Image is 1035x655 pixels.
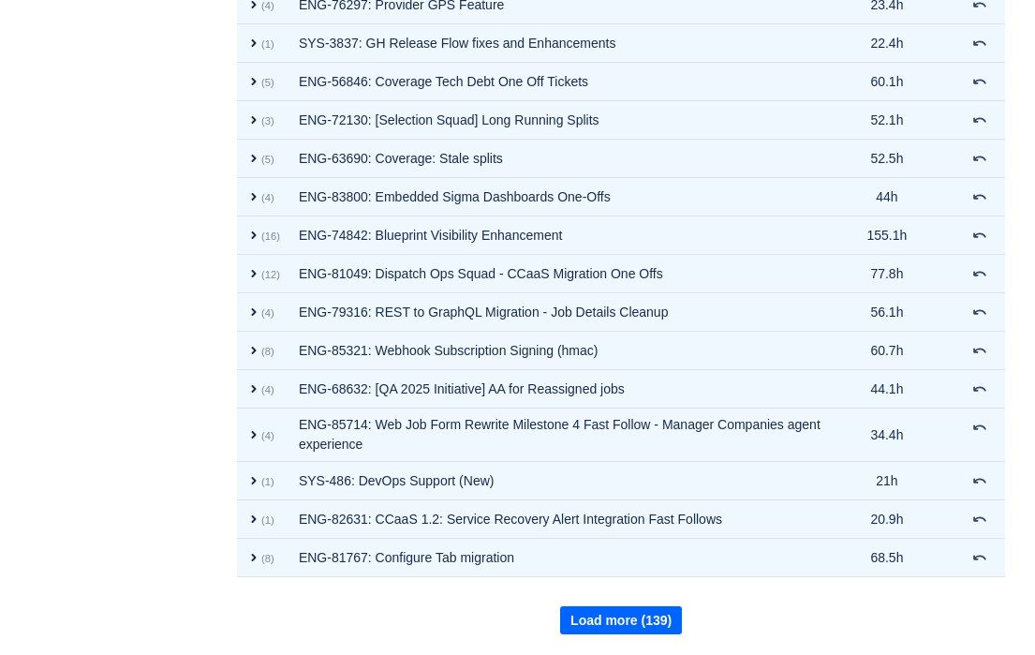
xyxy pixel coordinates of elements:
td: 60.7h [858,332,917,370]
td: SYS-486: DevOps Support (New) [289,462,839,500]
small: (4) [261,430,274,441]
td: 21h [858,462,917,500]
td: 20.9h [858,500,917,539]
small: (8) [261,346,274,357]
small: (1) [261,514,274,526]
td: ENG-79316: REST to GraphQL Migration - Job Details Cleanup [289,293,839,332]
span: expand [246,151,261,166]
small: (4) [261,384,274,395]
td: ENG-68632: [QA 2025 Initiative] AA for Reassigned jobs [289,370,839,409]
small: (12) [261,269,280,280]
small: (1) [261,476,274,487]
td: 60.1h [858,63,917,101]
span: expand [246,343,261,358]
span: expand [246,228,261,243]
td: ENG-85714: Web Job Form Rewrite Milestone 4 Fast Follow - Manager Companies agent experience [289,409,839,462]
span: expand [246,266,261,281]
small: (3) [261,115,274,127]
small: (1) [261,38,274,50]
small: (8) [261,553,274,564]
td: 77.8h [858,255,917,293]
td: 52.5h [858,140,917,178]
span: expand [246,112,261,127]
td: ENG-82631: CCaaS 1.2: Service Recovery Alert Integration Fast Follows [289,500,839,539]
small: (5) [261,77,274,88]
td: 155.1h [858,216,917,255]
td: ENG-85321: Webhook Subscription Signing (hmac) [289,332,839,370]
span: expand [246,189,261,204]
span: expand [246,427,261,442]
td: 56.1h [858,293,917,332]
span: expand [246,550,261,565]
td: 68.5h [858,539,917,577]
td: 44.1h [858,370,917,409]
span: expand [246,305,261,320]
small: (16) [261,231,280,242]
span: expand [246,473,261,488]
td: ENG-56846: Coverage Tech Debt One Off Tickets [289,63,839,101]
small: (5) [261,154,274,165]
small: (4) [261,192,274,203]
button: Load more (139) [560,606,682,634]
td: ENG-83800: Embedded Sigma Dashboards One-Offs [289,178,839,216]
small: (4) [261,307,274,319]
td: SYS-3837: GH Release Flow fixes and Enhancements [289,24,839,63]
td: 44h [858,178,917,216]
td: 34.4h [858,409,917,462]
td: ENG-72130: [Selection Squad] Long Running Splits [289,101,839,140]
td: ENG-63690: Coverage: Stale splits [289,140,839,178]
td: ENG-81049: Dispatch Ops Squad - CCaaS Migration One Offs [289,255,839,293]
span: expand [246,381,261,396]
td: 52.1h [858,101,917,140]
td: ENG-81767: Configure Tab migration [289,539,839,577]
td: ENG-74842: Blueprint Visibility Enhancement [289,216,839,255]
span: expand [246,512,261,527]
span: expand [246,74,261,89]
span: expand [246,36,261,51]
td: 22.4h [858,24,917,63]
